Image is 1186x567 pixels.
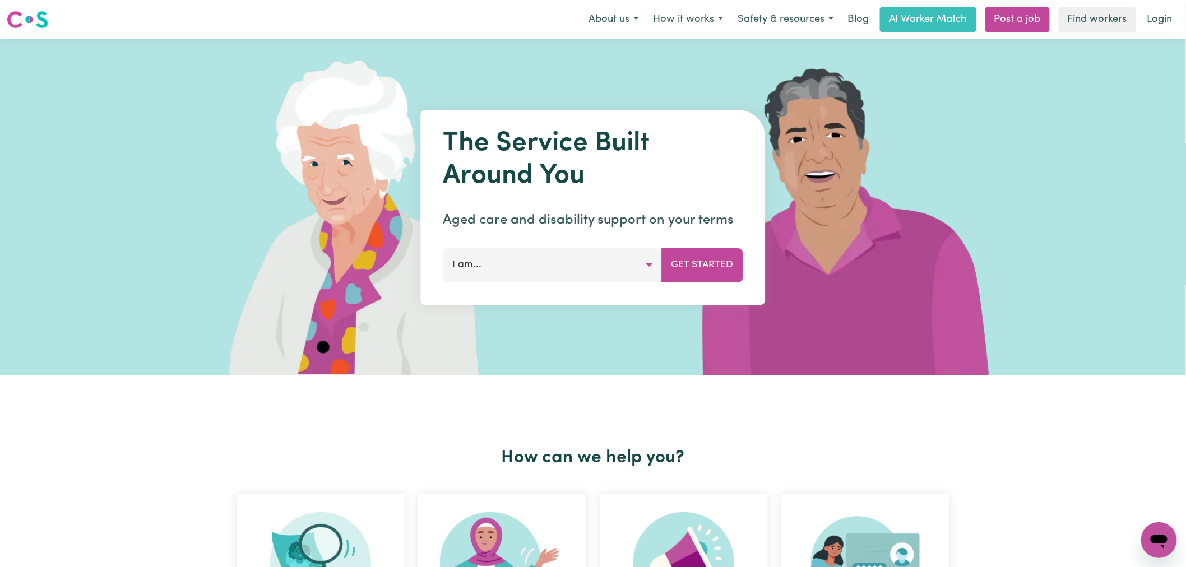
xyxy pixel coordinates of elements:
[1059,7,1136,32] a: Find workers
[646,8,730,31] button: How it works
[985,7,1050,32] a: Post a job
[1141,7,1179,32] a: Login
[581,8,646,31] button: About us
[443,128,743,192] h1: The Service Built Around You
[443,210,743,230] p: Aged care and disability support on your terms
[443,248,663,282] button: I am...
[880,7,976,32] a: AI Worker Match
[662,248,743,282] button: Get Started
[841,7,875,32] a: Blog
[7,7,48,32] a: Careseekers logo
[1141,522,1177,558] iframe: Button to launch messaging window
[7,10,48,30] img: Careseekers logo
[230,447,956,468] h2: How can we help you?
[730,8,841,31] button: Safety & resources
